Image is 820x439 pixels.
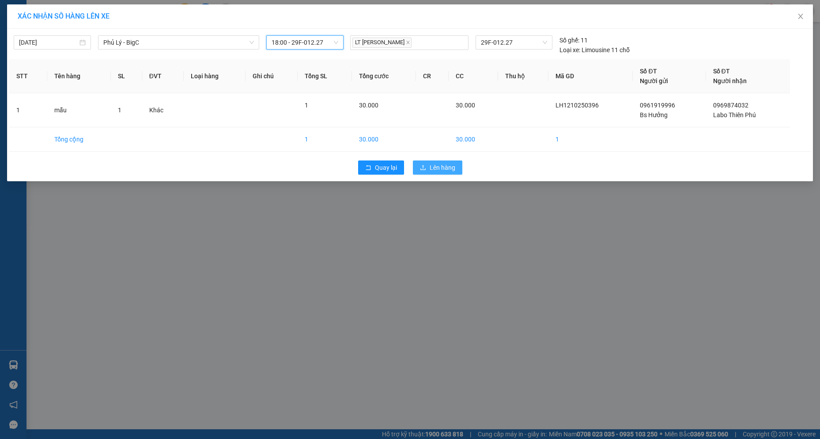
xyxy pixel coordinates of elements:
[92,59,145,69] span: LH1210250398
[19,38,78,47] input: 12/10/2025
[456,102,475,109] span: 30.000
[481,36,547,49] span: 29F-012.27
[111,59,142,93] th: SL
[559,35,588,45] div: 11
[430,163,455,172] span: Lên hàng
[713,111,756,118] span: Labo Thiên Phú
[449,127,498,152] td: 30.000
[18,12,110,20] span: XÁC NHẬN SỐ HÀNG LÊN XE
[298,127,351,152] td: 1
[559,35,579,45] span: Số ghế:
[640,77,668,84] span: Người gửi
[640,102,675,109] span: 0961919996
[272,36,338,49] span: 18:00 - 29F-012.27
[365,164,371,172] span: rollback
[305,102,308,109] span: 1
[406,40,410,45] span: close
[559,45,630,55] div: Limousine 11 chỗ
[249,40,254,45] span: down
[358,160,404,175] button: rollbackQuay lại
[548,59,633,93] th: Mã GD
[788,4,813,29] button: Close
[416,59,449,93] th: CR
[449,59,498,93] th: CC
[498,59,548,93] th: Thu hộ
[352,59,416,93] th: Tổng cước
[413,160,462,175] button: uploadLên hàng
[4,31,10,76] img: logo
[420,164,426,172] span: upload
[47,127,111,152] td: Tổng cộng
[559,45,580,55] span: Loại xe:
[47,59,111,93] th: Tên hàng
[47,93,111,127] td: mẫu
[713,77,747,84] span: Người nhận
[640,68,657,75] span: Số ĐT
[375,163,397,172] span: Quay lại
[184,59,246,93] th: Loại hàng
[352,127,416,152] td: 30.000
[13,38,90,69] span: Chuyển phát nhanh: [GEOGRAPHIC_DATA] - [GEOGRAPHIC_DATA]
[555,102,599,109] span: LH1210250396
[548,127,633,152] td: 1
[713,68,730,75] span: Số ĐT
[640,111,668,118] span: Bs Hưởng
[142,59,184,93] th: ĐVT
[359,102,378,109] span: 30.000
[9,59,47,93] th: STT
[118,107,121,114] span: 1
[142,93,184,127] td: Khác
[9,93,47,127] td: 1
[103,36,254,49] span: Phủ Lý - BigC
[246,59,298,93] th: Ghi chú
[713,102,748,109] span: 0969874032
[298,59,351,93] th: Tổng SL
[352,38,412,48] span: LT [PERSON_NAME]
[15,7,87,36] strong: CÔNG TY TNHH DỊCH VỤ DU LỊCH THỜI ĐẠI
[797,13,804,20] span: close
